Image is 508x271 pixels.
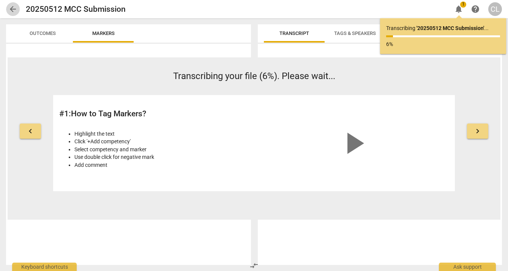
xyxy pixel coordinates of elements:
button: Notifications [452,2,465,16]
p: 6% [386,40,500,48]
h2: # 1 : How to Tag Markers? [59,109,250,119]
span: compare_arrows [249,261,259,270]
span: Outcomes [30,30,56,36]
div: Ask support [439,263,496,271]
h2: 20250512 MCC Submission [26,5,126,14]
span: play_arrow [335,125,372,162]
span: arrow_back [8,5,17,14]
li: Use double click for negative mark [74,153,250,161]
li: Add comment [74,161,250,169]
li: Highlight the text [74,130,250,138]
button: CL [488,2,502,16]
p: Transcribing ... [386,24,500,32]
span: Transcribing your file (6%). Please wait... [173,71,335,81]
div: Keyboard shortcuts [12,263,77,271]
span: Transcript [279,30,309,36]
span: keyboard_arrow_left [26,127,35,136]
span: 1 [460,2,466,8]
li: Select competency and marker [74,146,250,154]
span: keyboard_arrow_right [473,127,482,136]
a: Help [469,2,482,16]
b: ' 20250512 MCC Submission ' [416,25,484,31]
span: Tags & Speakers [334,30,376,36]
li: Click '+Add competency' [74,138,250,146]
span: help [471,5,480,14]
span: Markers [92,30,115,36]
span: notifications [454,5,463,14]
